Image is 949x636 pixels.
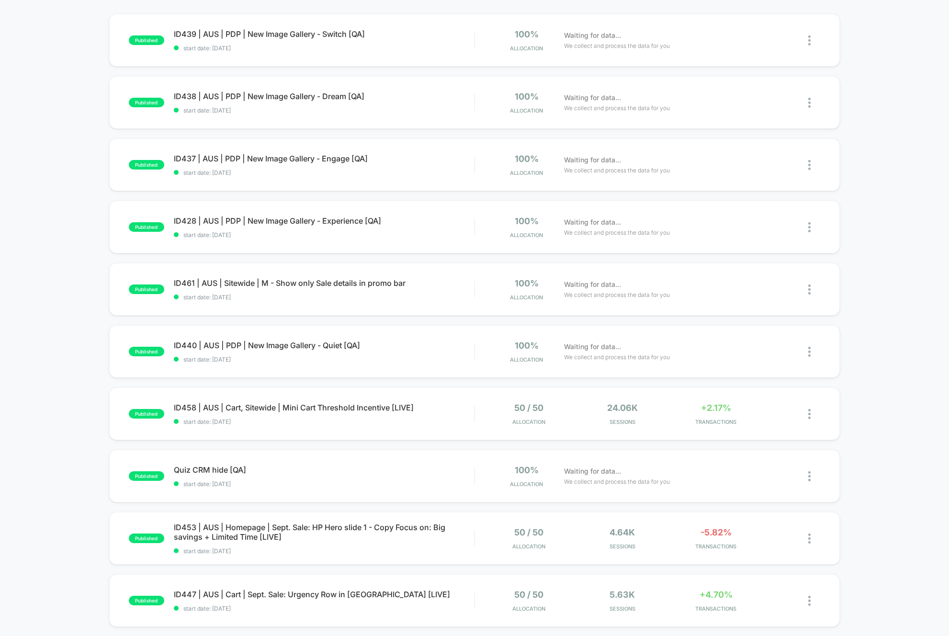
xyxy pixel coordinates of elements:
span: Allocation [512,419,545,425]
span: Allocation [510,356,543,363]
span: ID438 | AUS | PDP | New Image Gallery - Dream [QA] [174,91,474,101]
span: published [129,409,164,419]
img: close [808,284,811,295]
span: Allocation [510,294,543,301]
span: published [129,35,164,45]
span: start date: [DATE] [174,547,474,555]
span: Sessions [578,543,667,550]
span: TRANSACTIONS [672,419,760,425]
img: close [808,98,811,108]
span: start date: [DATE] [174,480,474,488]
span: 100% [515,278,539,288]
span: 100% [515,465,539,475]
span: Waiting for data... [564,466,621,477]
span: We collect and process the data for you [564,228,670,237]
span: ID447 | AUS | Cart | Sept. Sale: Urgency Row in [GEOGRAPHIC_DATA] [LIVE] [174,590,474,599]
span: -5.82% [700,527,732,537]
span: Allocation [512,543,545,550]
span: ID428 | AUS | PDP | New Image Gallery - Experience [QA] [174,216,474,226]
span: ID439 | AUS | PDP | New Image Gallery - Switch [QA] [174,29,474,39]
span: Allocation [510,45,543,52]
span: start date: [DATE] [174,231,474,238]
span: Waiting for data... [564,92,621,103]
span: 100% [515,91,539,102]
img: close [808,596,811,606]
span: We collect and process the data for you [564,41,670,50]
span: start date: [DATE] [174,169,474,176]
span: We collect and process the data for you [564,477,670,486]
span: start date: [DATE] [174,107,474,114]
span: +4.70% [700,590,733,600]
span: Allocation [510,170,543,176]
img: close [808,35,811,45]
span: TRANSACTIONS [672,543,760,550]
span: Waiting for data... [564,341,621,352]
span: ID453 | AUS | Homepage | Sept. Sale: HP Hero slide 1 - Copy Focus on: Big savings + Limited Time ... [174,522,474,542]
span: Waiting for data... [564,30,621,41]
span: We collect and process the data for you [564,103,670,113]
span: 4.64k [610,527,635,537]
span: published [129,596,164,605]
span: Sessions [578,419,667,425]
span: start date: [DATE] [174,418,474,425]
img: close [808,160,811,170]
span: 50 / 50 [514,403,543,413]
span: 100% [515,154,539,164]
span: Waiting for data... [564,279,621,290]
span: start date: [DATE] [174,605,474,612]
span: 100% [515,29,539,39]
img: close [808,347,811,357]
span: TRANSACTIONS [672,605,760,612]
span: start date: [DATE] [174,294,474,301]
span: ID458 | AUS | Cart, Sitewide | Mini Cart Threshold Incentive [LIVE] [174,403,474,412]
span: ID461 | AUS | Sitewide | M - Show only Sale details in promo bar [174,278,474,288]
span: published [129,471,164,481]
span: published [129,534,164,543]
span: 5.63k [610,590,635,600]
span: 50 / 50 [514,527,543,537]
img: close [808,534,811,544]
span: Allocation [512,605,545,612]
span: We collect and process the data for you [564,352,670,362]
span: ID440 | AUS | PDP | New Image Gallery - Quiet [QA] [174,341,474,350]
img: close [808,409,811,419]
img: close [808,222,811,232]
span: 100% [515,341,539,351]
span: Allocation [510,232,543,238]
span: We collect and process the data for you [564,166,670,175]
span: 24.06k [607,403,638,413]
span: published [129,160,164,170]
span: published [129,284,164,294]
span: Waiting for data... [564,155,621,165]
span: +2.17% [701,403,731,413]
span: We collect and process the data for you [564,290,670,299]
span: Sessions [578,605,667,612]
span: published [129,222,164,232]
span: Allocation [510,481,543,488]
span: published [129,98,164,107]
span: ID437 | AUS | PDP | New Image Gallery - Engage [QA] [174,154,474,163]
span: 100% [515,216,539,226]
span: 50 / 50 [514,590,543,600]
span: start date: [DATE] [174,45,474,52]
span: start date: [DATE] [174,356,474,363]
span: Waiting for data... [564,217,621,227]
span: published [129,347,164,356]
img: close [808,471,811,481]
span: Quiz CRM hide [QA] [174,465,474,475]
span: Allocation [510,107,543,114]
